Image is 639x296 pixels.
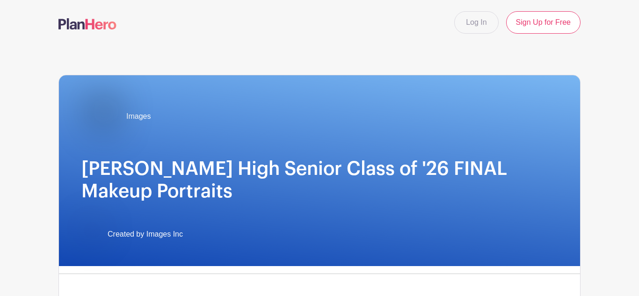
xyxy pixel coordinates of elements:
span: Created by Images Inc [108,229,183,240]
img: IMAGES%20logo%20transparenT%20PNG%20s.png [81,225,100,244]
img: logo-507f7623f17ff9eddc593b1ce0a138ce2505c220e1c5a4e2b4648c50719b7d32.svg [58,18,116,29]
span: Images [126,111,151,122]
h1: [PERSON_NAME] High Senior Class of '26 FINAL Makeup Portraits [81,158,558,202]
img: IMAGES%20logo%20transparenT%20PNG%20s.png [81,98,119,135]
a: Log In [454,11,498,34]
a: Sign Up for Free [506,11,581,34]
